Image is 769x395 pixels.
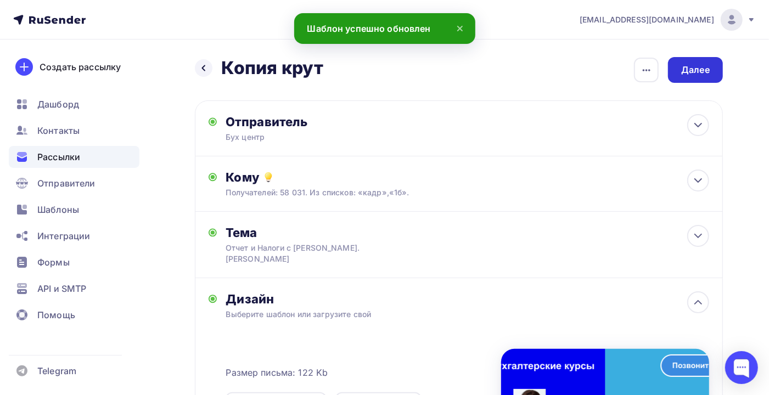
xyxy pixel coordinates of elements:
a: Дашборд [9,93,139,115]
span: Дашборд [37,98,79,111]
span: Telegram [37,364,76,377]
a: Формы [9,251,139,273]
span: Помощь [37,308,75,321]
span: API и SMTP [37,282,86,295]
span: Размер письма: 122 Kb [226,366,328,379]
a: Отправители [9,172,139,194]
div: Далее [681,64,710,76]
a: Контакты [9,120,139,142]
div: Бух центр [226,132,440,143]
div: Получателей: 58 031. Из списков: «кадр»,«1б». [226,187,660,198]
span: Отправители [37,177,96,190]
span: Интеграции [37,229,90,242]
div: Отправитель [226,114,463,129]
span: Шаблоны [37,203,79,216]
div: Дизайн [226,291,709,307]
a: Шаблоны [9,199,139,221]
span: [EMAIL_ADDRESS][DOMAIN_NAME] [580,14,714,25]
div: Тема [226,225,442,240]
div: Выберите шаблон или загрузите свой [226,309,660,320]
a: Рассылки [9,146,139,168]
h2: Копия крут [221,57,323,79]
span: Контакты [37,124,80,137]
div: Создать рассылку [40,60,121,74]
span: Рассылки [37,150,80,163]
span: Формы [37,256,70,269]
a: [EMAIL_ADDRESS][DOMAIN_NAME] [580,9,756,31]
div: Кому [226,170,709,185]
div: Отчет и Налоги с [PERSON_NAME]. [PERSON_NAME] [226,242,421,264]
